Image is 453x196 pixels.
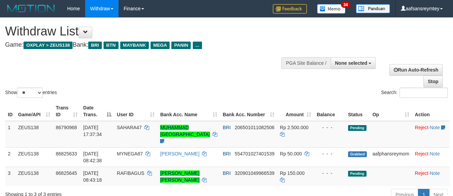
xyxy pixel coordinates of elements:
[15,102,53,121] th: Game/API: activate to sort column ascending
[430,151,440,156] a: Note
[317,150,343,157] div: - - -
[53,102,81,121] th: Trans ID: activate to sort column ascending
[15,121,53,148] td: ZEUS138
[160,151,199,156] a: [PERSON_NAME]
[171,42,191,49] span: PANIN
[15,167,53,186] td: ZEUS138
[235,151,275,156] span: Copy 554701027401539 to clipboard
[280,125,309,130] span: Rp 2.500.000
[412,167,450,186] td: ·
[389,64,443,76] a: Run Auto-Refresh
[223,125,231,130] span: BRI
[430,125,440,130] a: Note
[56,170,77,176] span: 86825645
[235,170,275,176] span: Copy 320901049966539 to clipboard
[400,88,448,98] input: Search:
[345,102,370,121] th: Status
[160,170,199,183] a: [PERSON_NAME] [PERSON_NAME]
[356,4,390,13] img: panduan.png
[114,102,157,121] th: User ID: activate to sort column ascending
[83,170,102,183] span: [DATE] 08:43:18
[5,25,295,38] h1: Withdraw List
[223,151,231,156] span: BRI
[235,125,275,130] span: Copy 206501011082506 to clipboard
[83,125,102,137] span: [DATE] 17:37:34
[5,102,15,121] th: ID
[160,125,210,137] a: MUHAMMAD [GEOGRAPHIC_DATA]
[273,4,307,14] img: Feedback.jpg
[430,170,440,176] a: Note
[5,42,295,48] h4: Game: Bank:
[331,57,376,69] button: None selected
[412,147,450,167] td: ·
[5,3,57,14] img: MOTION_logo.png
[348,171,366,177] span: Pending
[88,42,101,49] span: BRI
[117,151,143,156] span: MYNEGA87
[220,102,277,121] th: Bank Acc. Number: activate to sort column ascending
[117,170,144,176] span: RAFIBAGUS
[281,57,330,69] div: PGA Site Balance /
[5,147,15,167] td: 2
[317,170,343,177] div: - - -
[5,121,15,148] td: 1
[280,151,302,156] span: Rp 50.000
[370,147,412,167] td: aafphansreymom
[120,42,149,49] span: MAYBANK
[314,102,345,121] th: Balance
[415,170,428,176] a: Reject
[80,102,114,121] th: Date Trans.: activate to sort column descending
[56,151,77,156] span: 86825633
[423,76,443,87] a: Stop
[151,42,170,49] span: MEGA
[280,170,304,176] span: Rp 150.000
[412,121,450,148] td: ·
[317,4,346,14] img: Button%20Memo.svg
[415,125,428,130] a: Reject
[15,147,53,167] td: ZEUS138
[370,102,412,121] th: Op: activate to sort column ascending
[5,167,15,186] td: 3
[56,125,77,130] span: 86790968
[381,88,448,98] label: Search:
[277,102,314,121] th: Amount: activate to sort column ascending
[193,42,202,49] span: ...
[348,125,366,131] span: Pending
[317,124,343,131] div: - - -
[335,60,368,66] span: None selected
[157,102,220,121] th: Bank Acc. Name: activate to sort column ascending
[24,42,73,49] span: OXPLAY > ZEUS138
[415,151,428,156] a: Reject
[223,170,231,176] span: BRI
[17,88,43,98] select: Showentries
[104,42,119,49] span: BTN
[348,151,367,157] span: Grabbed
[5,88,57,98] label: Show entries
[83,151,102,163] span: [DATE] 08:42:38
[341,2,350,8] span: 34
[117,125,142,130] span: SAHARA47
[412,102,450,121] th: Action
